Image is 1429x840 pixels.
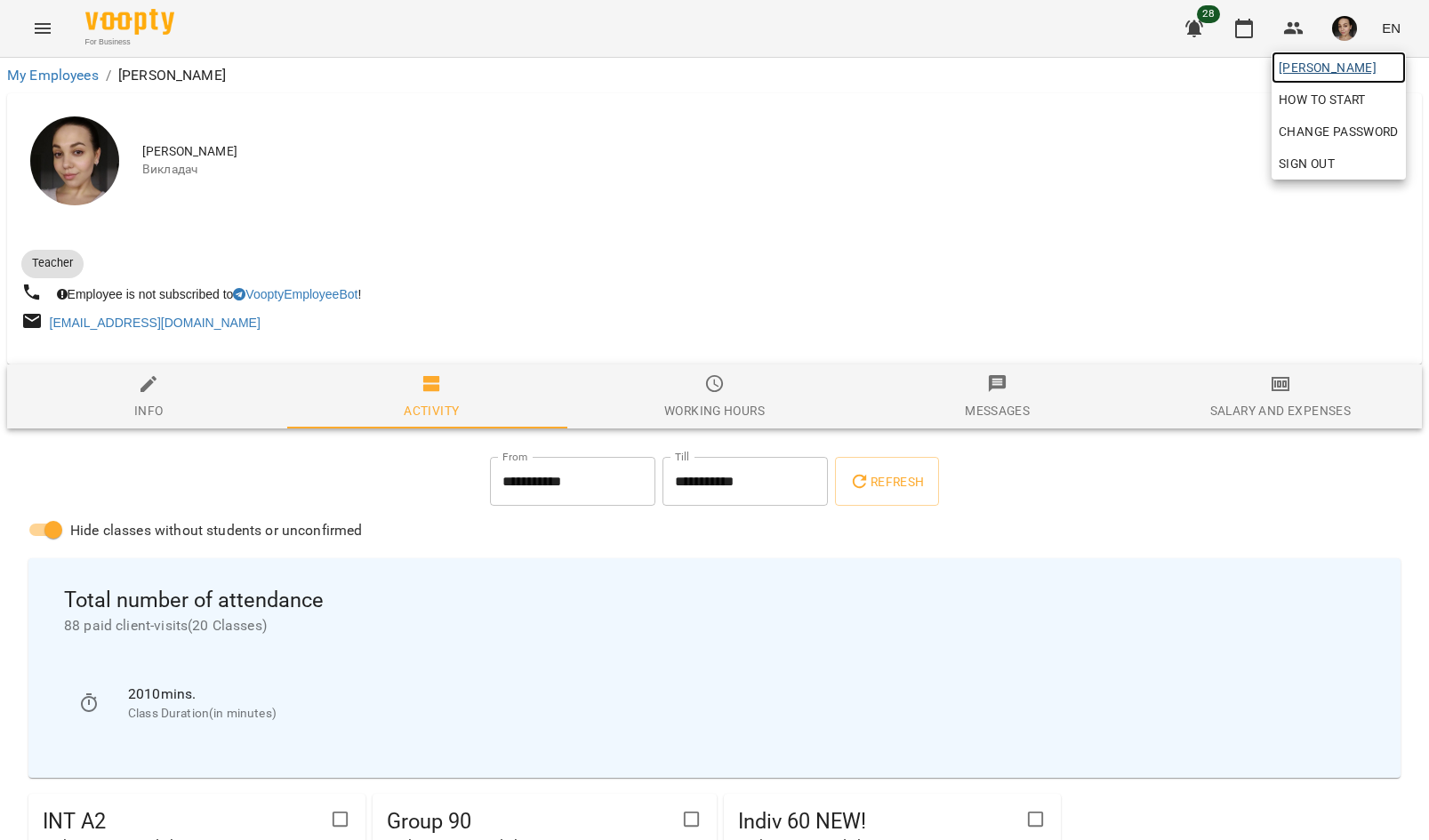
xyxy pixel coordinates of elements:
[1272,148,1406,180] button: Sign Out
[1272,116,1406,148] a: Change Password
[1279,89,1366,110] span: How to start
[1279,153,1335,174] span: Sign Out
[1272,84,1373,116] a: How to start
[1279,121,1399,142] span: Change Password
[1279,57,1399,78] span: [PERSON_NAME]
[1272,52,1406,84] a: [PERSON_NAME]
